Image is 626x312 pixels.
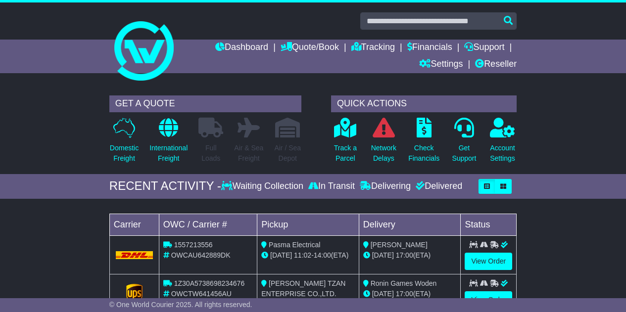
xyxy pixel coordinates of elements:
img: DHL.png [116,251,153,259]
a: Track aParcel [334,117,357,169]
span: OWCAU642889DK [171,251,231,259]
a: Quote/Book [281,40,339,56]
div: QUICK ACTIONS [331,95,517,112]
span: 1557213556 [174,241,213,249]
td: OWC / Carrier # [159,214,257,235]
a: Settings [419,56,463,73]
td: Carrier [109,214,159,235]
span: [PERSON_NAME] TZAN ENTERPRISE CO.,LTD. [261,279,345,298]
div: Delivered [413,181,462,192]
span: Ronin Games Woden [371,279,437,287]
div: RECENT ACTIVITY - [109,179,221,193]
a: CheckFinancials [408,117,440,169]
a: View Order [465,253,512,270]
p: Air & Sea Freight [234,143,263,164]
a: View Order [465,291,512,309]
div: In Transit [306,181,357,192]
span: [PERSON_NAME] [371,241,428,249]
div: GET A QUOTE [109,95,301,112]
p: Get Support [452,143,476,164]
a: Tracking [351,40,395,56]
a: Financials [407,40,452,56]
div: Delivering [357,181,413,192]
div: (ETA) [363,250,457,261]
span: 17:00 [396,290,413,298]
div: Waiting Collection [221,181,306,192]
a: AccountSettings [489,117,516,169]
a: NetworkDelays [371,117,397,169]
td: Status [461,214,517,235]
span: 11:02 [294,251,311,259]
a: Reseller [475,56,517,73]
span: Pasma Electrical [269,241,320,249]
div: (ETA) [363,289,457,299]
span: [DATE] [372,251,394,259]
span: © One World Courier 2025. All rights reserved. [109,301,252,309]
td: Pickup [257,214,359,235]
a: Support [464,40,504,56]
span: OWCTW641456AU [171,290,232,298]
span: [DATE] [372,290,394,298]
p: International Freight [149,143,188,164]
a: DomesticFreight [109,117,139,169]
p: Network Delays [371,143,396,164]
span: 17:00 [396,251,413,259]
td: Delivery [359,214,461,235]
p: Air / Sea Depot [274,143,301,164]
a: Dashboard [215,40,268,56]
p: Domestic Freight [110,143,139,164]
div: - (ETA) [261,250,355,261]
p: Check Financials [408,143,439,164]
p: Account Settings [490,143,515,164]
p: Track a Parcel [334,143,357,164]
span: [DATE] [270,251,292,259]
span: 14:00 [314,251,331,259]
a: InternationalFreight [149,117,188,169]
span: 1Z30A5738698234676 [174,279,244,287]
p: Full Loads [198,143,223,164]
a: GetSupport [451,117,477,169]
img: GetCarrierServiceLogo [126,284,143,304]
